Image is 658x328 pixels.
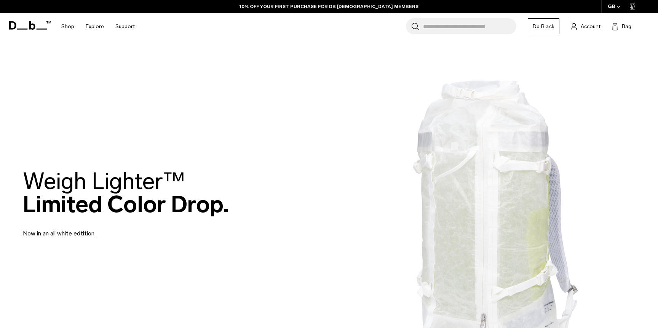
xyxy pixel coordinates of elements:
[115,13,135,40] a: Support
[56,13,141,40] nav: Main Navigation
[61,13,74,40] a: Shop
[581,22,601,30] span: Account
[528,18,559,34] a: Db Black
[86,13,104,40] a: Explore
[23,167,185,195] span: Weigh Lighter™
[612,22,631,31] button: Bag
[622,22,631,30] span: Bag
[23,220,206,238] p: Now in an all white edtition.
[23,170,229,216] h2: Limited Color Drop.
[571,22,601,31] a: Account
[240,3,418,10] a: 10% OFF YOUR FIRST PURCHASE FOR DB [DEMOGRAPHIC_DATA] MEMBERS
